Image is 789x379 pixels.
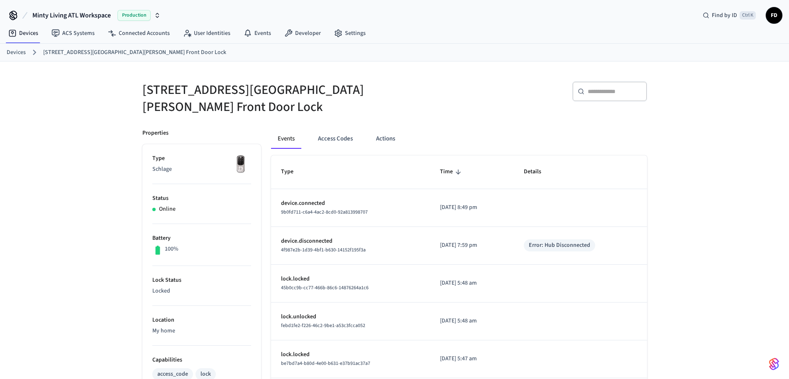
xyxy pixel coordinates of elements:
p: [DATE] 7:59 pm [440,241,503,250]
button: Events [271,129,301,149]
p: Schlage [152,165,251,174]
div: access_code [157,370,188,379]
p: Location [152,316,251,325]
p: lock.unlocked [281,313,420,321]
span: Details [524,165,552,178]
a: User Identities [176,26,237,41]
div: Find by IDCtrl K [696,8,762,23]
span: Type [281,165,304,178]
span: 9b0fd711-c6a4-4ac2-8cd0-92a813998707 [281,209,368,216]
p: device.connected [281,199,420,208]
span: be7bd7a4-b80d-4e00-b631-e37b91ac37a7 [281,360,370,367]
img: Yale Assure Touchscreen Wifi Smart Lock, Satin Nickel, Front [230,154,251,175]
p: Battery [152,234,251,243]
a: ACS Systems [45,26,101,41]
a: Events [237,26,278,41]
button: Actions [369,129,402,149]
p: Status [152,194,251,203]
a: Developer [278,26,327,41]
p: Properties [142,129,169,138]
span: febd1fe2-f226-46c2-9be1-a53c3fcca052 [281,322,365,329]
a: Settings [327,26,372,41]
button: Access Codes [311,129,359,149]
p: lock.locked [281,350,420,359]
button: FD [766,7,782,24]
span: Minty Living ATL Workspace [32,10,111,20]
div: ant example [271,129,647,149]
p: lock.locked [281,275,420,283]
p: Online [159,205,176,214]
p: Capabilities [152,356,251,364]
a: Connected Accounts [101,26,176,41]
div: Error: Hub Disconnected [529,241,590,250]
p: Locked [152,287,251,295]
p: Type [152,154,251,163]
a: Devices [7,48,26,57]
span: FD [767,8,782,23]
span: 4f987e2b-1d39-4bf1-b630-14152f195f3a [281,246,366,253]
p: [DATE] 5:48 am [440,317,503,325]
div: lock [200,370,211,379]
span: 45b0cc9b-cc77-466b-86c6-14876264a1c6 [281,284,369,291]
span: Ctrl K [740,11,756,20]
p: [DATE] 5:48 am [440,279,503,288]
p: 100% [165,245,178,253]
p: device.disconnected [281,237,420,246]
p: Lock Status [152,276,251,285]
span: Find by ID [712,11,737,20]
p: [DATE] 5:47 am [440,354,503,363]
p: [DATE] 8:49 pm [440,203,503,212]
img: SeamLogoGradient.69752ec5.svg [769,357,779,371]
a: Devices [2,26,45,41]
span: Time [440,165,464,178]
span: Production [117,10,151,21]
h5: [STREET_ADDRESS][GEOGRAPHIC_DATA][PERSON_NAME] Front Door Lock [142,81,390,116]
a: [STREET_ADDRESS][GEOGRAPHIC_DATA][PERSON_NAME] Front Door Lock [43,48,226,57]
p: My home [152,327,251,335]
